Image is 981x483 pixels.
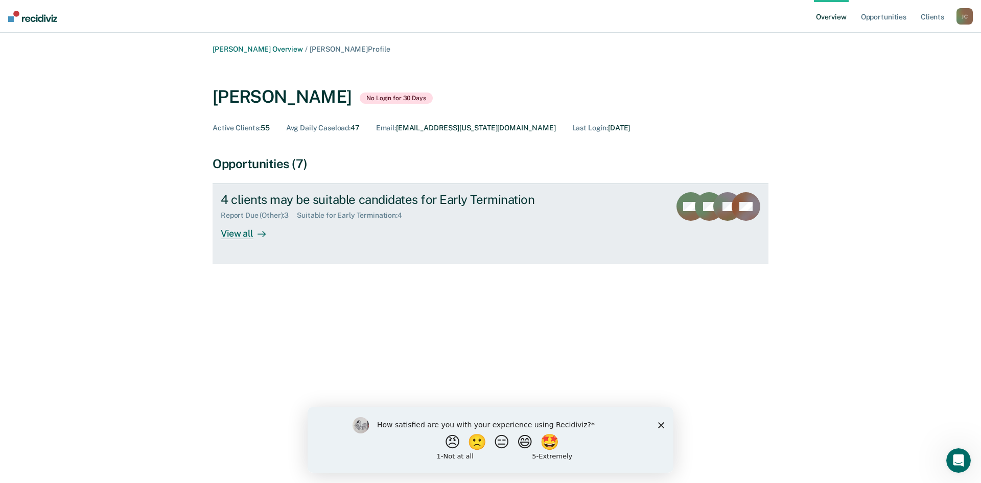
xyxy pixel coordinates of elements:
[213,124,270,132] div: 55
[221,220,278,240] div: View all
[221,192,579,207] div: 4 clients may be suitable candidates for Early Termination
[572,124,630,132] div: [DATE]
[376,124,556,132] div: [EMAIL_ADDRESS][US_STATE][DOMAIN_NAME]
[946,448,971,473] iframe: Intercom live chat
[221,211,297,220] div: Report Due (Other) : 3
[297,211,410,220] div: Suitable for Early Termination : 4
[310,45,390,53] span: [PERSON_NAME] Profile
[286,124,360,132] div: 47
[8,11,57,22] img: Recidiviz
[956,8,973,25] div: J C
[213,156,768,171] div: Opportunities (7)
[213,183,768,264] a: 4 clients may be suitable candidates for Early TerminationReport Due (Other):3Suitable for Early ...
[956,8,973,25] button: JC
[303,45,310,53] span: /
[376,124,396,132] span: Email :
[286,124,351,132] span: Avg Daily Caseload :
[213,45,303,53] a: [PERSON_NAME] Overview
[213,124,261,132] span: Active Clients :
[308,407,673,473] iframe: Survey by Kim from Recidiviz
[572,124,608,132] span: Last Login :
[213,86,352,107] div: [PERSON_NAME]
[360,93,433,104] span: No Login for 30 Days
